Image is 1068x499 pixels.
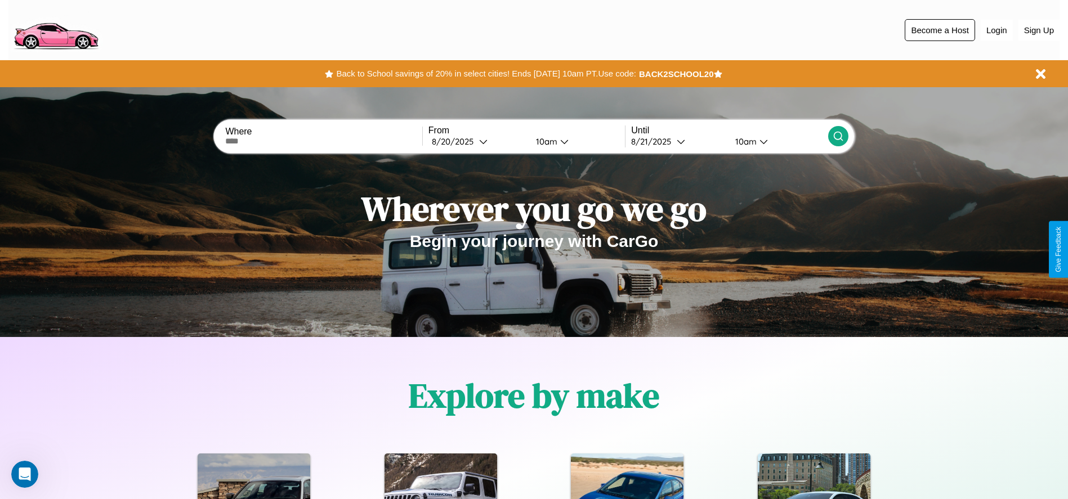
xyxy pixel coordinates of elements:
[1054,227,1062,272] div: Give Feedback
[11,461,38,488] iframe: Intercom live chat
[726,136,828,147] button: 10am
[631,136,677,147] div: 8 / 21 / 2025
[432,136,479,147] div: 8 / 20 / 2025
[530,136,560,147] div: 10am
[1018,20,1060,41] button: Sign Up
[8,6,103,52] img: logo
[905,19,975,41] button: Become a Host
[428,136,527,147] button: 8/20/2025
[225,127,422,137] label: Where
[981,20,1013,41] button: Login
[631,125,828,136] label: Until
[409,372,659,419] h1: Explore by make
[428,125,625,136] label: From
[639,69,714,79] b: BACK2SCHOOL20
[527,136,625,147] button: 10am
[730,136,759,147] div: 10am
[333,66,638,82] button: Back to School savings of 20% in select cities! Ends [DATE] 10am PT.Use code:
